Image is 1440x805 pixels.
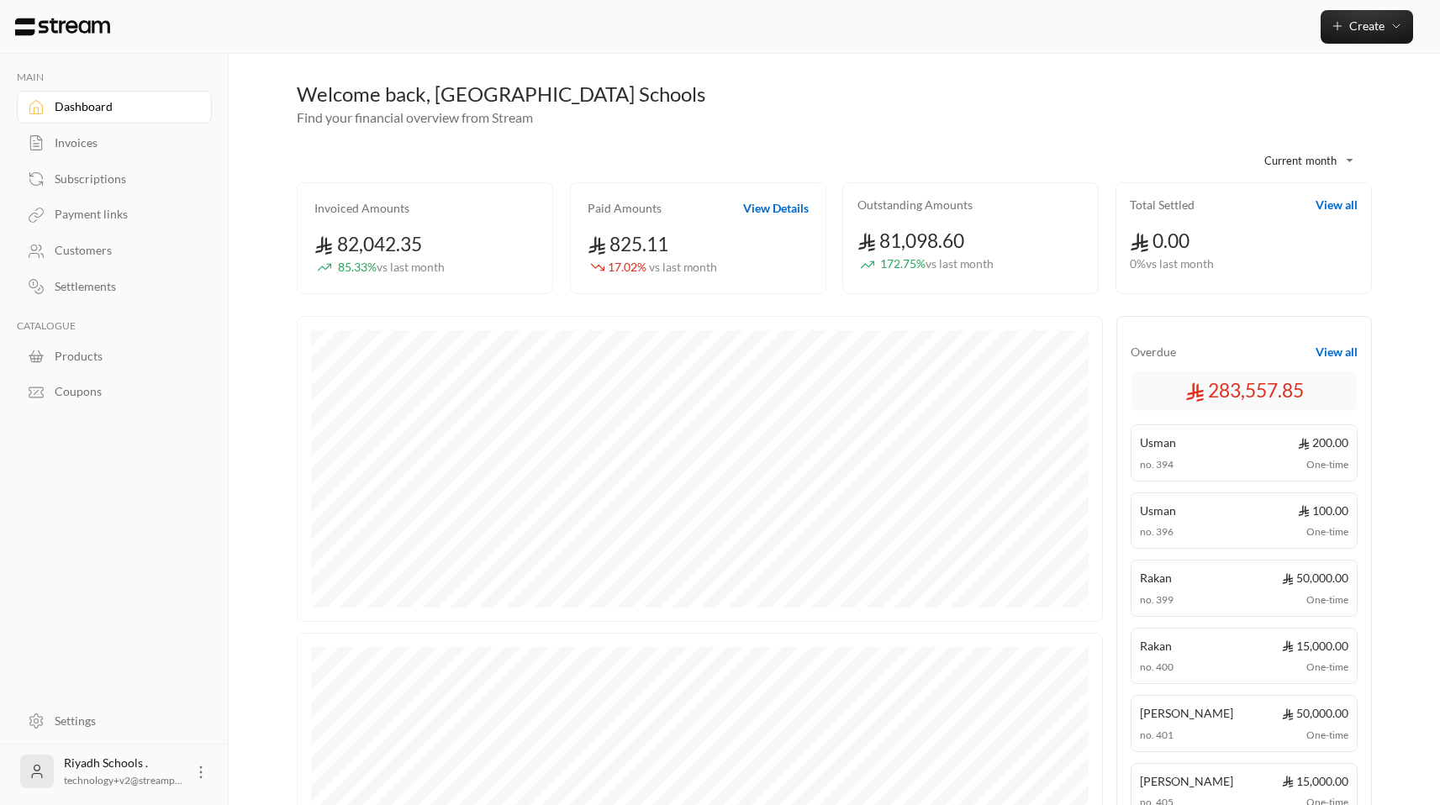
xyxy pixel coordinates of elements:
[55,171,191,187] div: Subscriptions
[1140,592,1174,608] span: no. 399
[17,339,212,372] a: Products
[55,242,191,259] div: Customers
[1140,502,1176,519] span: Usman
[588,233,669,255] span: 825.11
[1282,704,1348,722] span: 50,000.00
[55,278,191,295] div: Settlements
[1130,255,1214,273] span: 0 % vs last month
[17,162,212,195] a: Subscriptions
[1140,434,1176,451] span: Usman
[1306,728,1348,743] span: One-time
[17,127,212,160] a: Invoices
[17,271,212,303] a: Settlements
[1316,197,1358,213] button: View all
[17,198,212,231] a: Payment links
[1140,457,1174,472] span: no. 394
[55,348,191,365] div: Products
[1237,139,1364,182] div: Current month
[64,774,182,787] span: technology+v2@streamp...
[1282,637,1348,655] span: 15,000.00
[55,713,191,729] div: Settings
[1321,10,1413,44] button: Create
[1130,229,1189,252] span: 0.00
[1298,434,1348,451] span: 200.00
[1349,18,1385,33] span: Create
[1131,344,1176,360] span: Overdue
[1306,524,1348,539] span: One-time
[1140,660,1174,675] span: no. 400
[17,234,212,267] a: Customers
[297,109,533,125] span: Find your financial overview from Stream
[588,200,662,217] h2: Paid Amounts
[608,259,717,276] span: 17.02 %
[13,18,112,36] img: Logo
[857,197,973,213] h2: Outstanding Amounts
[743,200,809,217] button: View Details
[1185,376,1304,405] span: 283,557.85
[1298,502,1348,519] span: 100.00
[55,383,191,400] div: Coupons
[1140,704,1233,722] span: [PERSON_NAME]
[1140,524,1174,539] span: no. 396
[55,98,191,115] div: Dashboard
[1140,728,1174,743] span: no. 401
[17,71,212,84] p: MAIN
[1316,344,1358,360] button: View all
[314,200,409,217] h2: Invoiced Amounts
[1140,772,1233,790] span: [PERSON_NAME]
[880,255,994,273] span: 172.75 %
[314,233,422,255] span: 82,042.35
[297,81,1372,108] div: Welcome back, [GEOGRAPHIC_DATA] Schools
[338,259,445,276] span: 85.33 %
[1306,457,1348,472] span: One-time
[17,376,212,408] a: Coupons
[17,91,212,124] a: Dashboard
[649,260,717,274] span: vs last month
[377,260,445,274] span: vs last month
[17,704,212,737] a: Settings
[1130,197,1195,213] h2: Total Settled
[64,755,182,788] div: Riyadh Schools .
[1306,592,1348,608] span: One-time
[1282,772,1348,790] span: 15,000.00
[55,206,191,223] div: Payment links
[1140,637,1172,655] span: Rakan
[926,256,994,271] span: vs last month
[55,134,191,151] div: Invoices
[1282,569,1348,587] span: 50,000.00
[17,319,212,333] p: CATALOGUE
[857,229,965,252] span: 81,098.60
[1306,660,1348,675] span: One-time
[1140,569,1172,587] span: Rakan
